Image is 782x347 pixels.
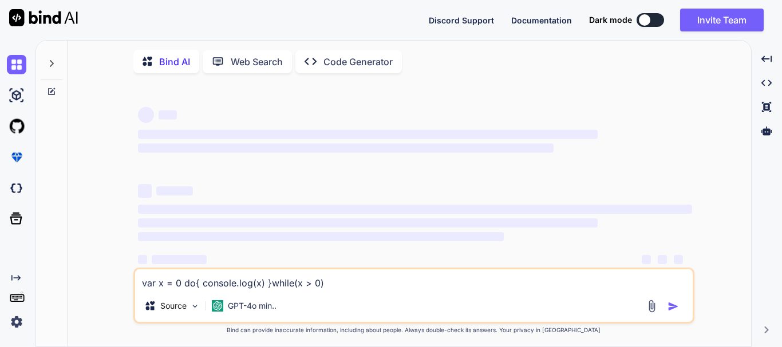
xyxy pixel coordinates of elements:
img: chat [7,55,26,74]
span: ‌ [642,255,651,264]
span: ‌ [138,205,692,214]
p: Source [160,300,187,312]
span: ‌ [138,255,147,264]
span: ‌ [138,232,504,241]
p: Bind AI [159,55,190,69]
p: Web Search [231,55,283,69]
button: Discord Support [429,14,494,26]
img: icon [668,301,679,312]
img: premium [7,147,26,167]
img: GPT-4o mini [212,300,223,312]
img: settings [7,312,26,332]
img: attachment [645,300,658,313]
button: Documentation [511,14,572,26]
button: Invite Team [680,9,764,31]
textarea: var x = 0 do{ console.log(x) }while(x > 0) [135,269,693,290]
span: ‌ [156,186,193,196]
span: ‌ [138,218,598,228]
span: Dark mode [589,14,632,26]
span: ‌ [159,110,177,119]
img: githubLight [7,117,26,136]
p: GPT-4o min.. [228,300,277,312]
span: Documentation [511,15,572,25]
span: ‌ [138,107,154,123]
span: ‌ [138,143,554,153]
img: Bind AI [9,9,78,26]
span: ‌ [152,255,207,264]
span: ‌ [674,255,683,264]
img: Pick Models [190,301,200,311]
span: ‌ [138,184,152,198]
span: ‌ [138,130,598,139]
img: darkCloudIdeIcon [7,178,26,198]
p: Code Generator [323,55,393,69]
img: ai-studio [7,86,26,105]
span: Discord Support [429,15,494,25]
p: Bind can provide inaccurate information, including about people. Always double-check its answers.... [133,326,694,334]
span: ‌ [658,255,667,264]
